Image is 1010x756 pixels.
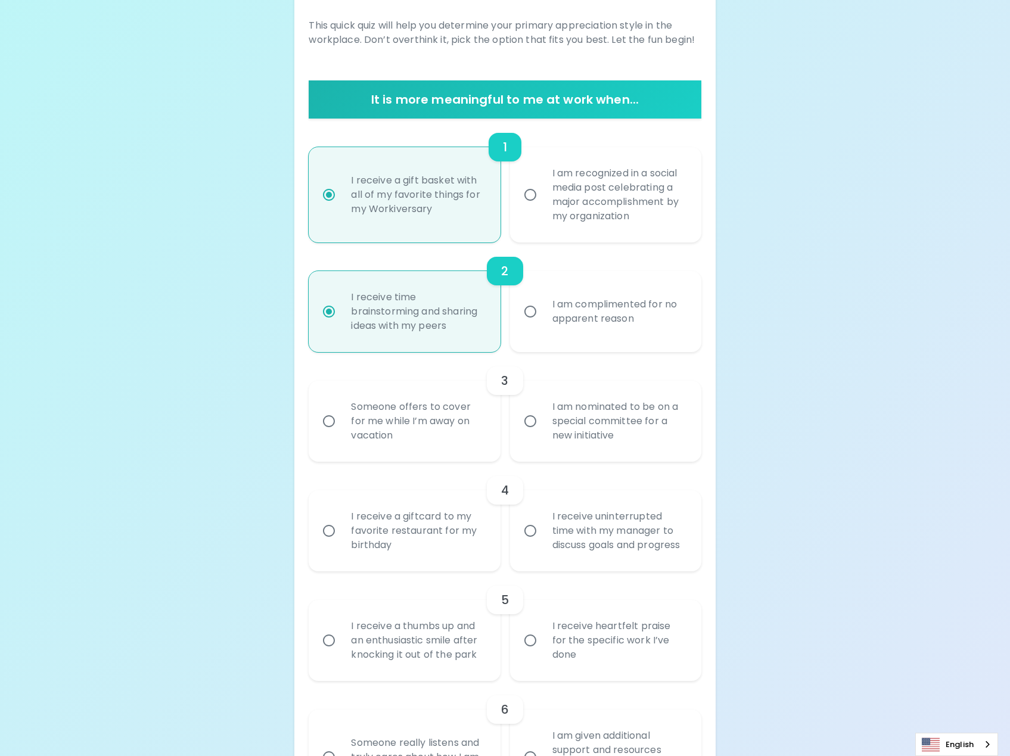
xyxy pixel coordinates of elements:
div: I receive time brainstorming and sharing ideas with my peers [341,276,493,347]
h6: 1 [503,138,507,157]
div: I receive a gift basket with all of my favorite things for my Workiversary [341,159,493,231]
div: I am complimented for no apparent reason [543,283,695,340]
h6: 4 [501,481,509,500]
div: Someone offers to cover for me while I’m away on vacation [341,385,493,457]
div: choice-group-check [309,119,701,242]
div: I receive a giftcard to my favorite restaurant for my birthday [341,495,493,567]
div: I receive heartfelt praise for the specific work I’ve done [543,605,695,676]
h6: 5 [501,590,509,609]
p: This quick quiz will help you determine your primary appreciation style in the workplace. Don’t o... [309,18,701,47]
div: I receive a thumbs up and an enthusiastic smile after knocking it out of the park [341,605,493,676]
h6: 2 [501,262,508,281]
div: I receive uninterrupted time with my manager to discuss goals and progress [543,495,695,567]
h6: 6 [501,700,509,719]
div: choice-group-check [309,242,701,352]
div: choice-group-check [309,462,701,571]
h6: It is more meaningful to me at work when... [313,90,696,109]
a: English [916,733,997,755]
div: Language [915,733,998,756]
aside: Language selected: English [915,733,998,756]
div: I am nominated to be on a special committee for a new initiative [543,385,695,457]
div: choice-group-check [309,571,701,681]
h6: 3 [501,371,508,390]
div: I am recognized in a social media post celebrating a major accomplishment by my organization [543,152,695,238]
div: choice-group-check [309,352,701,462]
